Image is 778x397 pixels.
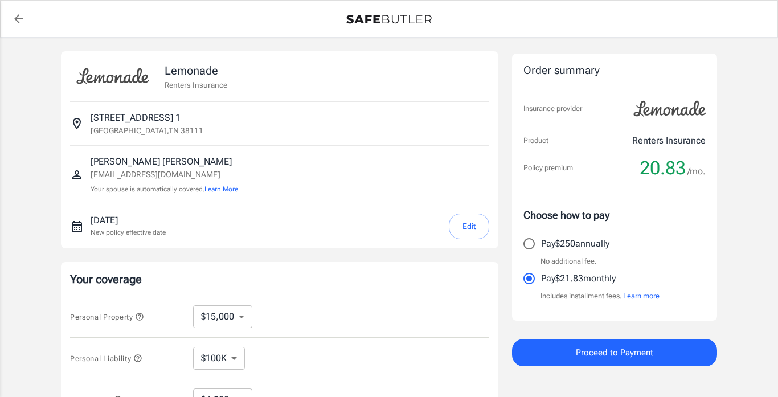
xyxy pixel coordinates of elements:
[627,93,713,125] img: Lemonade
[632,134,706,148] p: Renters Insurance
[70,351,142,365] button: Personal Liability
[70,313,144,321] span: Personal Property
[7,7,30,30] a: back to quotes
[512,339,717,366] button: Proceed to Payment
[165,62,227,79] p: Lemonade
[91,184,238,195] p: Your spouse is automatically covered.
[70,117,84,130] svg: Insured address
[449,214,489,239] button: Edit
[541,237,609,251] p: Pay $250 annually
[523,63,706,79] div: Order summary
[91,125,203,136] p: [GEOGRAPHIC_DATA] , TN 38111
[640,157,686,179] span: 20.83
[523,135,548,146] p: Product
[540,256,597,267] p: No additional fee.
[91,214,166,227] p: [DATE]
[91,155,238,169] p: [PERSON_NAME] [PERSON_NAME]
[540,290,660,302] p: Includes installment fees.
[523,162,573,174] p: Policy premium
[346,15,432,24] img: Back to quotes
[687,163,706,179] span: /mo.
[70,354,142,363] span: Personal Liability
[204,184,238,194] button: Learn More
[70,60,155,92] img: Lemonade
[70,310,144,324] button: Personal Property
[91,227,166,238] p: New policy effective date
[91,111,181,125] p: [STREET_ADDRESS] 1
[623,290,660,302] button: Learn more
[70,271,489,287] p: Your coverage
[541,272,616,285] p: Pay $21.83 monthly
[576,345,653,360] span: Proceed to Payment
[165,79,227,91] p: Renters Insurance
[70,220,84,234] svg: New policy start date
[523,207,706,223] p: Choose how to pay
[91,169,238,181] p: [EMAIL_ADDRESS][DOMAIN_NAME]
[70,168,84,182] svg: Insured person
[523,103,582,114] p: Insurance provider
